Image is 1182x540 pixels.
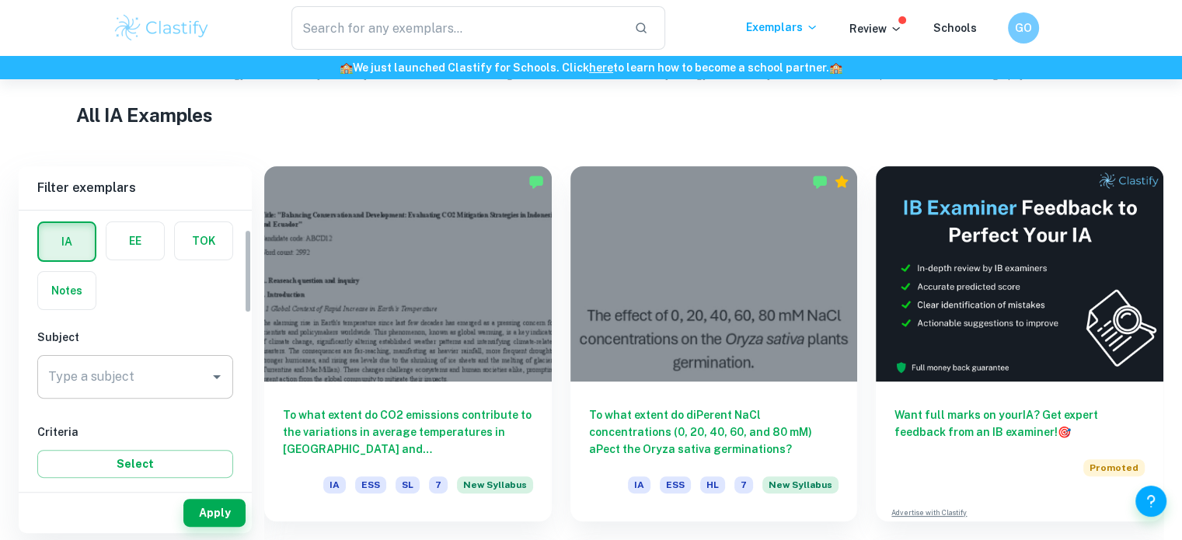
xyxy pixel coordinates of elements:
span: SL [396,476,420,493]
button: IA [39,223,95,260]
a: here [589,61,613,74]
h6: Want full marks on your IA ? Get expert feedback from an IB examiner! [894,406,1145,441]
img: Marked [528,174,544,190]
img: Clastify logo [113,12,211,44]
p: Exemplars [746,19,818,36]
a: Want full marks on yourIA? Get expert feedback from an IB examiner!PromotedAdvertise with Clastify [876,166,1163,521]
span: New Syllabus [762,476,839,493]
button: Select [37,450,233,478]
h6: GO [1014,19,1032,37]
a: To what extent do diPerent NaCl concentrations (0, 20, 40, 60, and 80 mM) aPect the Oryza sativa ... [570,166,858,521]
h6: We just launched Clastify for Schools. Click to learn how to become a school partner. [3,59,1179,76]
button: TOK [175,222,232,260]
h6: To what extent do CO2 emissions contribute to the variations in average temperatures in [GEOGRAPH... [283,406,533,458]
h6: Subject [37,329,233,346]
button: EE [106,222,164,260]
h6: To what extent do diPerent NaCl concentrations (0, 20, 40, 60, and 80 mM) aPect the Oryza sativa ... [589,406,839,458]
span: 🏫 [340,61,353,74]
span: ESS [660,476,691,493]
img: Marked [812,174,828,190]
a: Schools [933,22,977,34]
div: Starting from the May 2026 session, the ESS IA requirements have changed. We created this exempla... [762,476,839,503]
input: Search for any exemplars... [291,6,622,50]
img: Thumbnail [876,166,1163,381]
span: HL [700,476,725,493]
button: GO [1008,12,1039,44]
span: IA [323,476,346,493]
p: Review [849,20,902,37]
span: Promoted [1083,459,1145,476]
button: Notes [38,272,96,309]
span: 7 [734,476,753,493]
span: 7 [429,476,448,493]
a: Advertise with Clastify [891,507,967,518]
div: Premium [834,174,849,190]
a: To what extent do CO2 emissions contribute to the variations in average temperatures in [GEOGRAPH... [264,166,552,521]
button: Open [206,366,228,388]
button: Help and Feedback [1135,486,1166,517]
span: 🏫 [829,61,842,74]
button: Apply [183,499,246,527]
div: Starting from the May 2026 session, the ESS IA requirements have changed. We created this exempla... [457,476,533,503]
span: IA [628,476,650,493]
h1: All IA Examples [76,101,1107,129]
h6: Filter exemplars [19,166,252,210]
h6: Criteria [37,423,233,441]
span: New Syllabus [457,476,533,493]
span: ESS [355,476,386,493]
span: 🎯 [1058,426,1071,438]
